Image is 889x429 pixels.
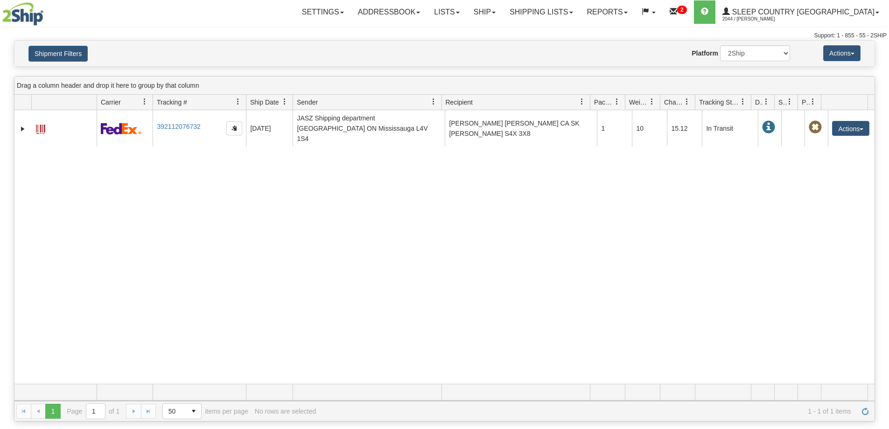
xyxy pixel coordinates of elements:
span: select [186,404,201,419]
span: Shipment Issues [778,98,786,107]
td: 10 [632,110,667,147]
span: Pickup Not Assigned [809,121,822,134]
a: Expand [18,124,28,134]
label: Platform [692,49,718,58]
a: Carrier filter column settings [137,94,153,110]
td: [DATE] [246,110,293,147]
span: items per page [162,403,248,419]
img: 2 - FedEx Express® [101,123,141,134]
a: Ship [467,0,503,24]
a: Tracking # filter column settings [230,94,246,110]
td: In Transit [702,110,758,147]
span: Sender [297,98,318,107]
iframe: chat widget [868,167,888,262]
span: Page 1 [45,404,60,419]
a: Sender filter column settings [426,94,441,110]
a: Ship Date filter column settings [277,94,293,110]
a: Label [36,120,45,135]
div: No rows are selected [255,408,316,415]
a: 392112076732 [157,123,200,130]
a: Refresh [858,404,873,419]
a: Recipient filter column settings [574,94,590,110]
span: Pickup Status [802,98,810,107]
a: Weight filter column settings [644,94,660,110]
a: Packages filter column settings [609,94,625,110]
a: Settings [295,0,351,24]
a: Shipment Issues filter column settings [782,94,798,110]
a: Delivery Status filter column settings [758,94,774,110]
span: Delivery Status [755,98,763,107]
a: Sleep Country [GEOGRAPHIC_DATA] 2044 / [PERSON_NAME] [715,0,886,24]
span: Recipient [446,98,473,107]
span: Sleep Country [GEOGRAPHIC_DATA] [730,8,875,16]
td: JASZ Shipping department [GEOGRAPHIC_DATA] ON Mississauga L4V 1S4 [293,110,445,147]
span: Packages [594,98,614,107]
a: Lists [427,0,466,24]
div: Support: 1 - 855 - 55 - 2SHIP [2,32,887,40]
td: 15.12 [667,110,702,147]
img: logo2044.jpg [2,2,43,26]
a: Charge filter column settings [679,94,695,110]
span: 2044 / [PERSON_NAME] [722,14,792,24]
span: Page sizes drop down [162,403,202,419]
span: In Transit [762,121,775,134]
a: Pickup Status filter column settings [805,94,821,110]
span: Tracking Status [699,98,740,107]
button: Copy to clipboard [226,121,242,135]
span: Carrier [101,98,121,107]
a: Addressbook [351,0,427,24]
input: Page 1 [86,404,105,419]
span: Page of 1 [67,403,120,419]
span: Tracking # [157,98,187,107]
a: Reports [580,0,635,24]
td: [PERSON_NAME] [PERSON_NAME] CA SK [PERSON_NAME] S4X 3X8 [445,110,597,147]
div: grid grouping header [14,77,875,95]
td: 1 [597,110,632,147]
button: Actions [832,121,869,136]
button: Actions [823,45,861,61]
span: Weight [629,98,649,107]
a: Tracking Status filter column settings [735,94,751,110]
span: Ship Date [250,98,279,107]
span: Charge [664,98,684,107]
a: 2 [663,0,694,24]
sup: 2 [677,6,687,14]
span: 50 [168,407,181,416]
button: Shipment Filters [28,46,88,62]
a: Shipping lists [503,0,580,24]
span: 1 - 1 of 1 items [322,408,851,415]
